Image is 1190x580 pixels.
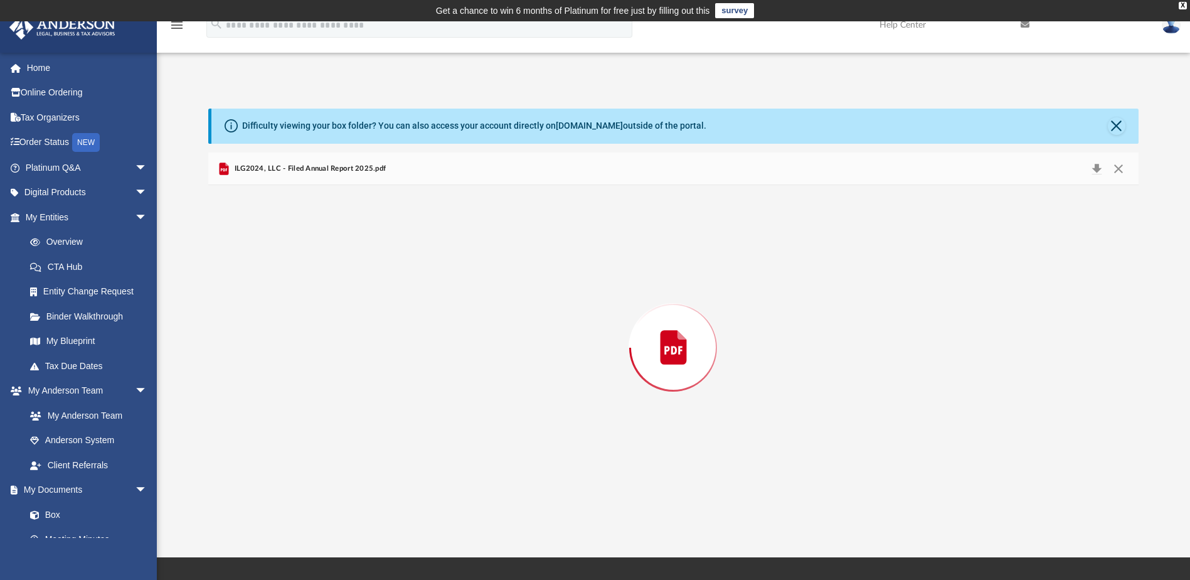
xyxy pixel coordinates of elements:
[135,155,160,181] span: arrow_drop_down
[436,3,710,18] div: Get a chance to win 6 months of Platinum for free just by filling out this
[1107,160,1130,178] button: Close
[18,304,166,329] a: Binder Walkthrough
[18,279,166,304] a: Entity Change Request
[72,133,100,152] div: NEW
[9,80,166,105] a: Online Ordering
[9,180,166,205] a: Digital Productsarrow_drop_down
[18,527,160,552] a: Meeting Minutes
[1162,16,1181,34] img: User Pic
[1179,2,1187,9] div: close
[169,18,184,33] i: menu
[169,24,184,33] a: menu
[9,55,166,80] a: Home
[9,155,166,180] a: Platinum Q&Aarrow_drop_down
[210,17,223,31] i: search
[18,329,160,354] a: My Blueprint
[18,428,160,453] a: Anderson System
[556,121,623,131] a: [DOMAIN_NAME]
[9,205,166,230] a: My Entitiesarrow_drop_down
[208,153,1138,510] div: Preview
[715,3,754,18] a: survey
[135,180,160,206] span: arrow_drop_down
[9,105,166,130] a: Tax Organizers
[18,453,160,478] a: Client Referrals
[135,379,160,404] span: arrow_drop_down
[231,163,386,175] span: ILG2024, LLC - Filed Annual Report 2025.pdf
[135,478,160,503] span: arrow_drop_down
[18,353,166,379] a: Tax Due Dates
[6,15,119,40] img: Anderson Advisors Platinum Portal
[1108,117,1125,135] button: Close
[18,230,166,255] a: Overview
[18,403,154,428] a: My Anderson Team
[18,254,166,279] a: CTA Hub
[1085,160,1108,178] button: Download
[9,379,160,404] a: My Anderson Teamarrow_drop_down
[135,205,160,230] span: arrow_drop_down
[9,130,166,156] a: Order StatusNEW
[242,119,706,132] div: Difficulty viewing your box folder? You can also access your account directly on outside of the p...
[18,502,154,527] a: Box
[9,478,160,503] a: My Documentsarrow_drop_down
